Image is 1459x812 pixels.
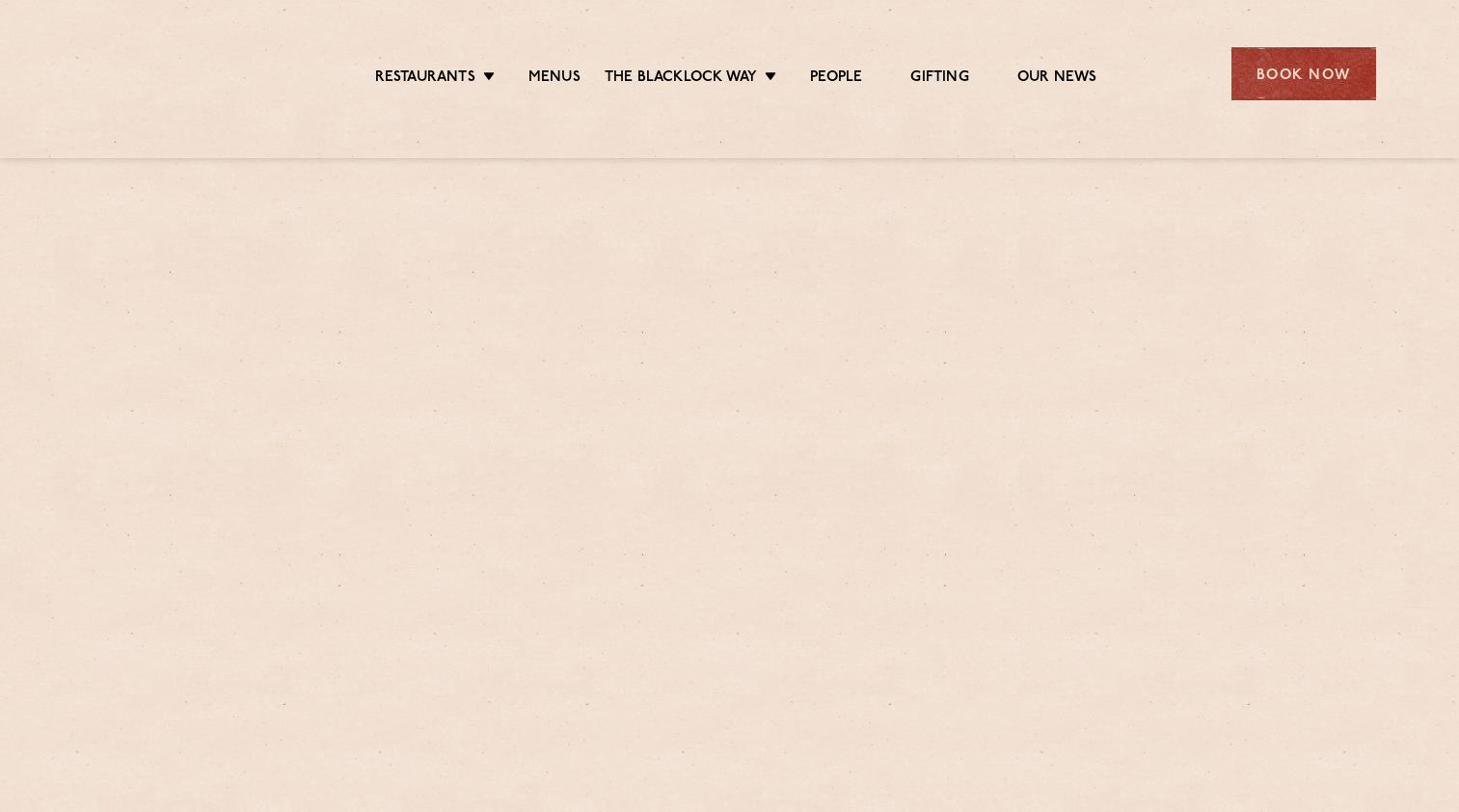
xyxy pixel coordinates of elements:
[810,68,862,90] a: People
[910,68,968,90] a: Gifting
[1017,68,1097,90] a: Our News
[605,68,757,90] a: The Blacklock Way
[1231,47,1376,100] div: Book Now
[528,68,581,90] a: Menus
[84,18,251,129] img: svg%3E
[375,68,475,90] a: Restaurants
